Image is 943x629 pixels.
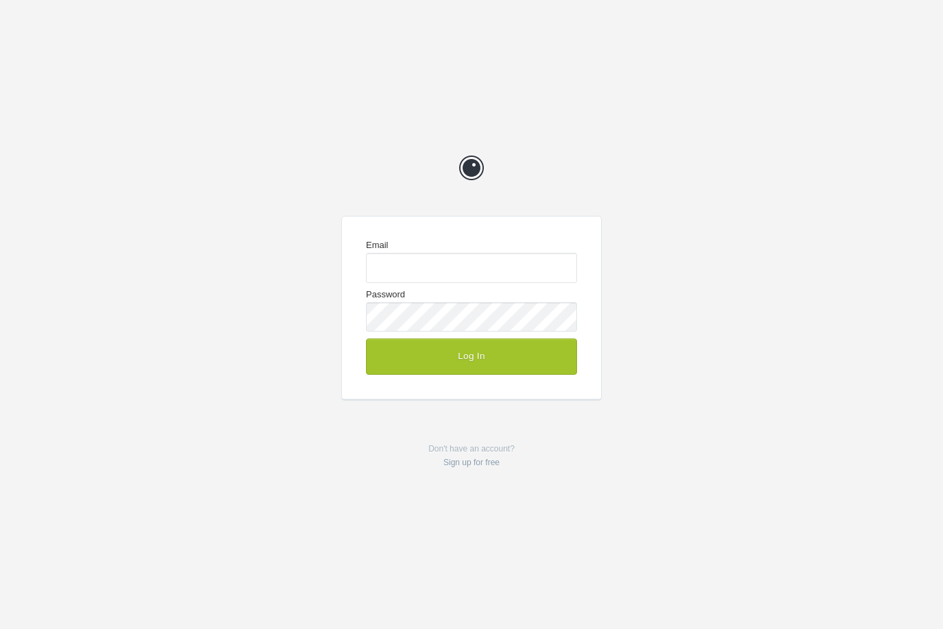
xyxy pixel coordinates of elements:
[366,302,577,332] input: Password
[366,338,577,374] button: Log In
[341,442,602,470] p: Don't have an account?
[366,290,577,332] label: Password
[443,458,500,467] a: Sign up for free
[366,241,577,282] label: Email
[366,253,577,282] input: Email
[451,147,492,188] a: Prevue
